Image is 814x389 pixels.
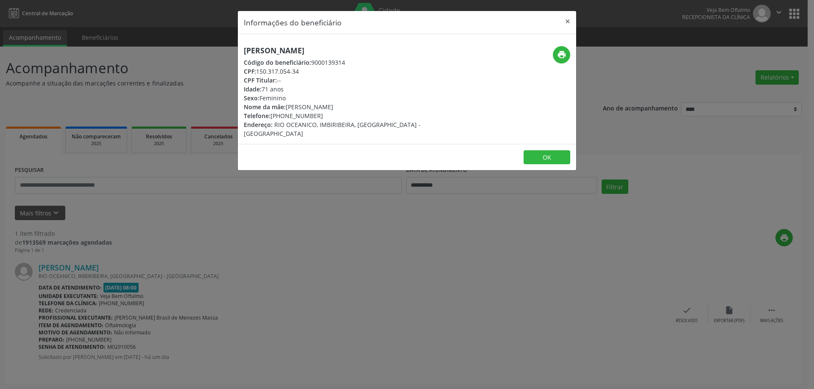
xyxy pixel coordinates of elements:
[244,103,286,111] span: Nome da mãe:
[244,67,457,76] div: 150.317.054-34
[244,112,270,120] span: Telefone:
[524,150,570,165] button: OK
[553,46,570,63] button: print
[244,46,457,55] h5: [PERSON_NAME]
[244,76,457,85] div: --
[244,17,342,28] h5: Informações do beneficiário
[244,85,262,93] span: Idade:
[244,111,457,120] div: [PHONE_NUMBER]
[559,11,576,32] button: Close
[244,94,457,102] div: Feminino
[244,58,457,67] div: 9000139314
[244,121,421,138] span: RIO OCEANICO, IMBIRIBEIRA, [GEOGRAPHIC_DATA] - [GEOGRAPHIC_DATA]
[557,50,566,59] i: print
[244,121,273,129] span: Endereço:
[244,58,311,66] span: Código do beneficiário:
[244,85,457,94] div: 71 anos
[244,102,457,111] div: [PERSON_NAME]
[244,67,256,75] span: CPF:
[244,94,259,102] span: Sexo:
[244,76,277,84] span: CPF Titular:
